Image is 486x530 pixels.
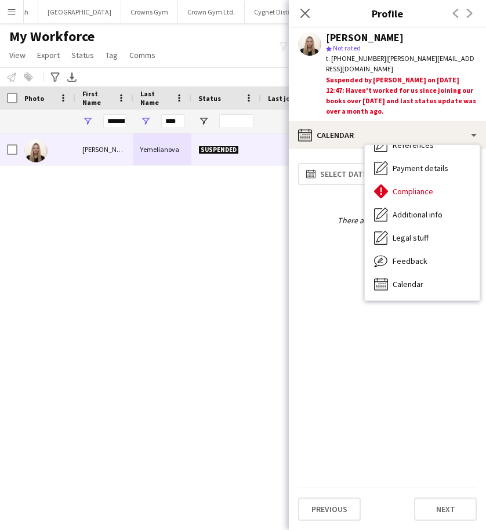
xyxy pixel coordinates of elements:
[125,48,160,63] a: Comms
[82,116,93,126] button: Open Filter Menu
[140,116,151,126] button: Open Filter Menu
[326,54,386,63] span: t. [PHONE_NUMBER]
[133,133,191,165] div: Yemelianova
[161,114,184,128] input: Last Name Filter Input
[106,50,118,60] span: Tag
[198,94,221,103] span: Status
[121,1,178,23] button: Crowns Gym
[48,70,62,84] app-action-btn: Advanced filters
[365,273,480,296] div: Calendar
[24,139,48,162] img: Kristina Yemelianova
[365,203,480,226] div: Additional info
[198,146,239,154] span: Suspended
[326,32,404,43] div: [PERSON_NAME]
[268,94,294,103] span: Last job
[333,43,361,52] span: Not rated
[9,50,26,60] span: View
[65,70,79,84] app-action-btn: Export XLSX
[393,140,434,150] span: References
[71,50,94,60] span: Status
[326,75,477,117] div: Suspended by [PERSON_NAME] on [DATE] 12:47: Haven't worked for us since joining our books over [D...
[393,186,433,197] span: Compliance
[5,48,30,63] a: View
[326,54,474,73] span: | [PERSON_NAME][EMAIL_ADDRESS][DOMAIN_NAME]
[178,1,245,23] button: Crown Gym Ltd.
[82,89,113,107] span: First Name
[393,209,443,220] span: Additional info
[32,48,64,63] a: Export
[245,1,312,23] button: Cygnet Distillery
[38,1,121,23] button: [GEOGRAPHIC_DATA]
[365,133,480,157] div: References
[37,50,60,60] span: Export
[198,116,209,126] button: Open Filter Menu
[101,48,122,63] a: Tag
[365,180,480,203] div: Compliance
[393,233,429,243] span: Legal stuff
[393,163,448,173] span: Payment details
[24,94,44,103] span: Photo
[75,133,133,165] div: [PERSON_NAME]
[365,157,480,180] div: Payment details
[219,114,254,128] input: Status Filter Input
[393,279,423,289] span: Calendar
[298,163,375,185] button: Select date
[67,48,99,63] a: Status
[103,114,126,128] input: First Name Filter Input
[289,121,486,149] div: Calendar
[129,50,155,60] span: Comms
[414,498,477,521] button: Next
[393,256,427,266] span: Feedback
[365,249,480,273] div: Feedback
[9,28,95,45] span: My Workforce
[298,215,477,226] div: There are currently no items.
[298,498,361,521] button: Previous
[140,89,171,107] span: Last Name
[365,226,480,249] div: Legal stuff
[289,6,486,21] h3: Profile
